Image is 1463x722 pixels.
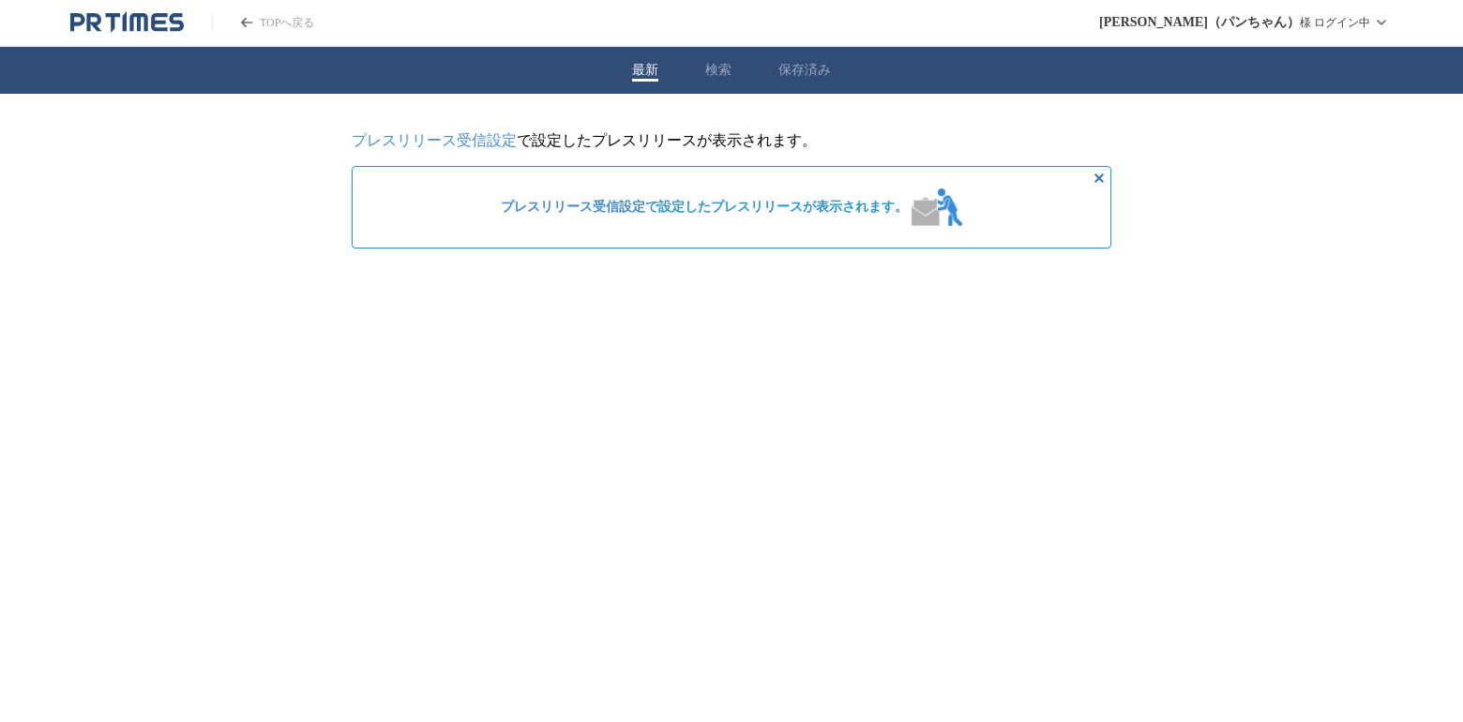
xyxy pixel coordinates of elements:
[352,131,1111,151] p: で設定したプレスリリースが表示されます。
[1088,167,1110,189] button: 非表示にする
[1099,14,1300,31] span: [PERSON_NAME]（パンちゃん）
[778,62,831,79] button: 保存済み
[212,15,314,31] a: PR TIMESのトップページはこちら
[70,11,184,34] a: PR TIMESのトップページはこちら
[501,200,645,214] a: プレスリリース受信設定
[352,132,517,148] a: プレスリリース受信設定
[501,199,908,216] span: で設定したプレスリリースが表示されます。
[632,62,658,79] button: 最新
[705,62,731,79] button: 検索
